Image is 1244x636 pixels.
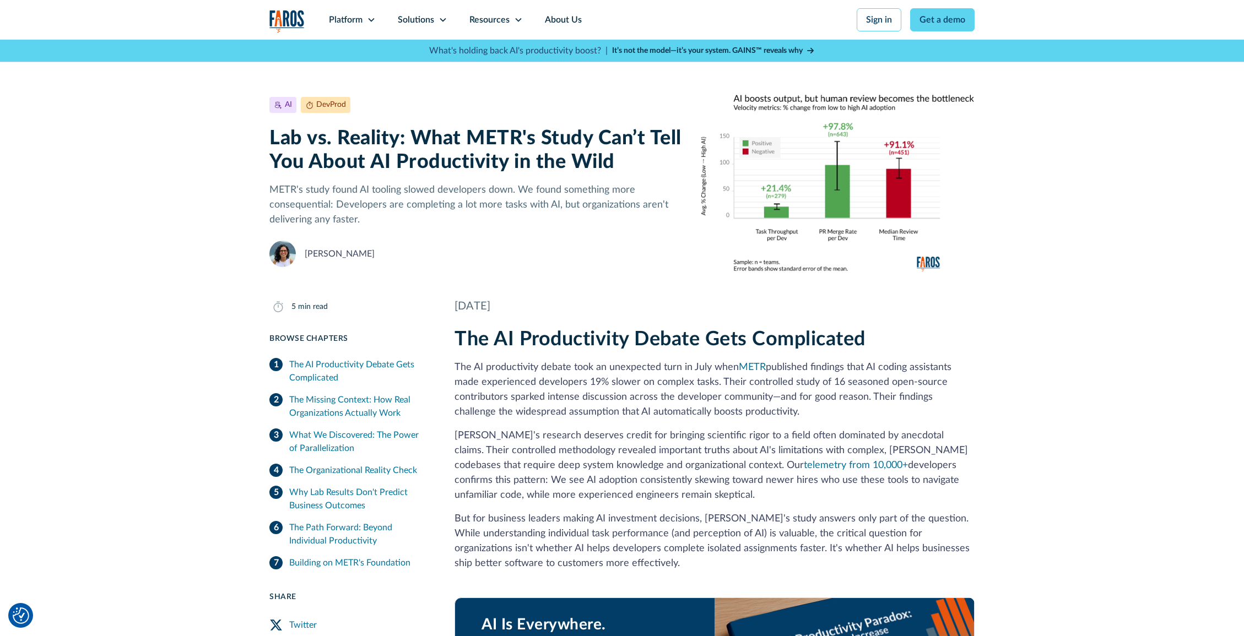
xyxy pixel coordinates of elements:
div: Browse Chapters [269,333,428,345]
a: telemetry from 10,000+ [804,460,908,470]
div: What We Discovered: The Power of Parallelization [289,428,428,455]
a: home [269,10,305,32]
a: The Missing Context: How Real Organizations Actually Work [269,389,428,424]
div: The Path Forward: Beyond Individual Productivity [289,521,428,547]
a: The Organizational Reality Check [269,459,428,481]
img: Naomi Lurie [269,241,296,267]
div: Solutions [398,13,434,26]
a: It’s not the model—it’s your system. GAINS™ reveals why [612,45,815,57]
a: Sign in [857,8,901,31]
div: The Missing Context: How Real Organizations Actually Work [289,393,428,420]
div: Why Lab Results Don't Predict Business Outcomes [289,486,428,512]
a: Why Lab Results Don't Predict Business Outcomes [269,481,428,517]
a: Building on METR's Foundation [269,552,428,574]
a: The Path Forward: Beyond Individual Productivity [269,517,428,552]
h1: Lab vs. Reality: What METR's Study Can’t Tell You About AI Productivity in the Wild [269,127,682,174]
img: A chart from the AI Productivity Paradox Report 2025 showing that AI boosts output, but human rev... [700,93,975,271]
div: The Organizational Reality Check [289,464,417,477]
a: Get a demo [910,8,975,31]
a: The AI Productivity Debate Gets Complicated [269,354,428,389]
p: But for business leaders making AI investment decisions, [PERSON_NAME]'s study answers only part ... [455,512,975,571]
div: min read [298,301,328,313]
button: Cookie Settings [13,607,29,624]
div: AI [285,99,292,111]
h2: The AI Productivity Debate Gets Complicated [455,328,975,351]
div: DevProd [316,99,346,111]
div: 5 [291,301,296,313]
a: METR [739,362,766,372]
div: [PERSON_NAME] [305,247,375,260]
p: [PERSON_NAME]'s research deserves credit for bringing scientific rigor to a field often dominated... [455,428,975,503]
div: Platform [329,13,363,26]
div: Building on METR's Foundation [289,556,410,569]
img: Logo of the analytics and reporting company Faros. [269,10,305,32]
p: METR's study found AI tooling slowed developers down. We found something more consequential: Deve... [269,183,682,227]
a: What We Discovered: The Power of Parallelization [269,424,428,459]
div: Resources [469,13,510,26]
div: Twitter [289,618,317,632]
img: Revisit consent button [13,607,29,624]
div: The AI Productivity Debate Gets Complicated [289,358,428,384]
strong: It’s not the model—it’s your system. GAINS™ reveals why [612,47,803,55]
p: What's holding back AI's productivity boost? | [429,44,608,57]
p: The AI productivity debate took an unexpected turn in July when published findings that AI coding... [455,360,975,420]
div: [DATE] [455,298,975,314]
div: Share [269,591,428,603]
